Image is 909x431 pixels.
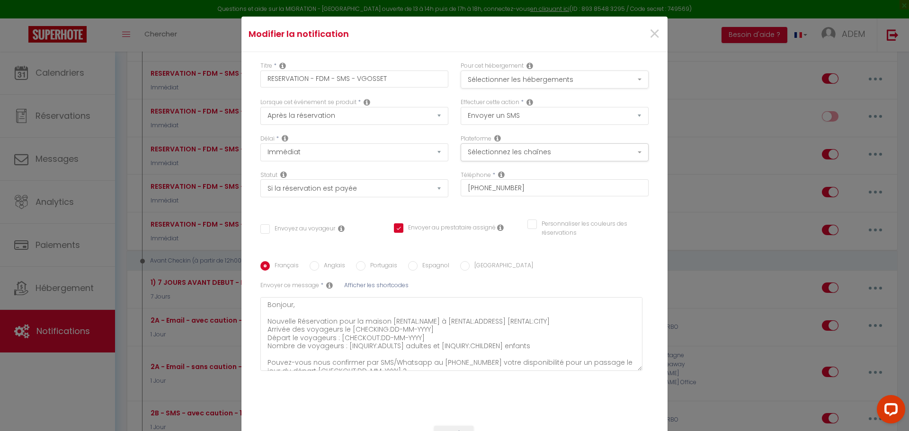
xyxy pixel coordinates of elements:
[498,171,505,178] i: Phone number
[260,281,319,290] label: Envoyer ce message
[649,20,660,48] span: ×
[649,24,660,44] button: Close
[319,261,345,272] label: Anglais
[526,62,533,70] i: This Rental
[282,134,288,142] i: Action Time
[461,143,649,161] button: Sélectionnez les chaînes
[461,62,524,70] label: Pour cet hébergement
[461,134,491,143] label: Plateforme
[869,391,909,431] iframe: LiveChat chat widget
[470,261,533,272] label: [GEOGRAPHIC_DATA]
[461,98,519,107] label: Effectuer cette action
[326,281,333,289] i: Sms
[338,225,345,232] i: Envoyer au voyageur
[260,171,277,180] label: Statut
[280,171,287,178] i: Booking status
[249,27,519,41] h4: Modifier la notification
[279,62,286,70] i: Title
[260,98,356,107] label: Lorsque cet événement se produit
[365,261,397,272] label: Portugais
[344,281,409,289] span: Afficher les shortcodes
[461,171,491,180] label: Téléphone
[526,98,533,106] i: Action Type
[461,70,649,88] button: Sélectionner les hébergements
[494,134,501,142] i: Action Channel
[260,134,275,143] label: Délai
[270,261,299,272] label: Français
[418,261,449,272] label: Espagnol
[497,224,504,231] i: Envoyer au prestataire si il est assigné
[364,98,370,106] i: Event Occur
[260,62,272,70] label: Titre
